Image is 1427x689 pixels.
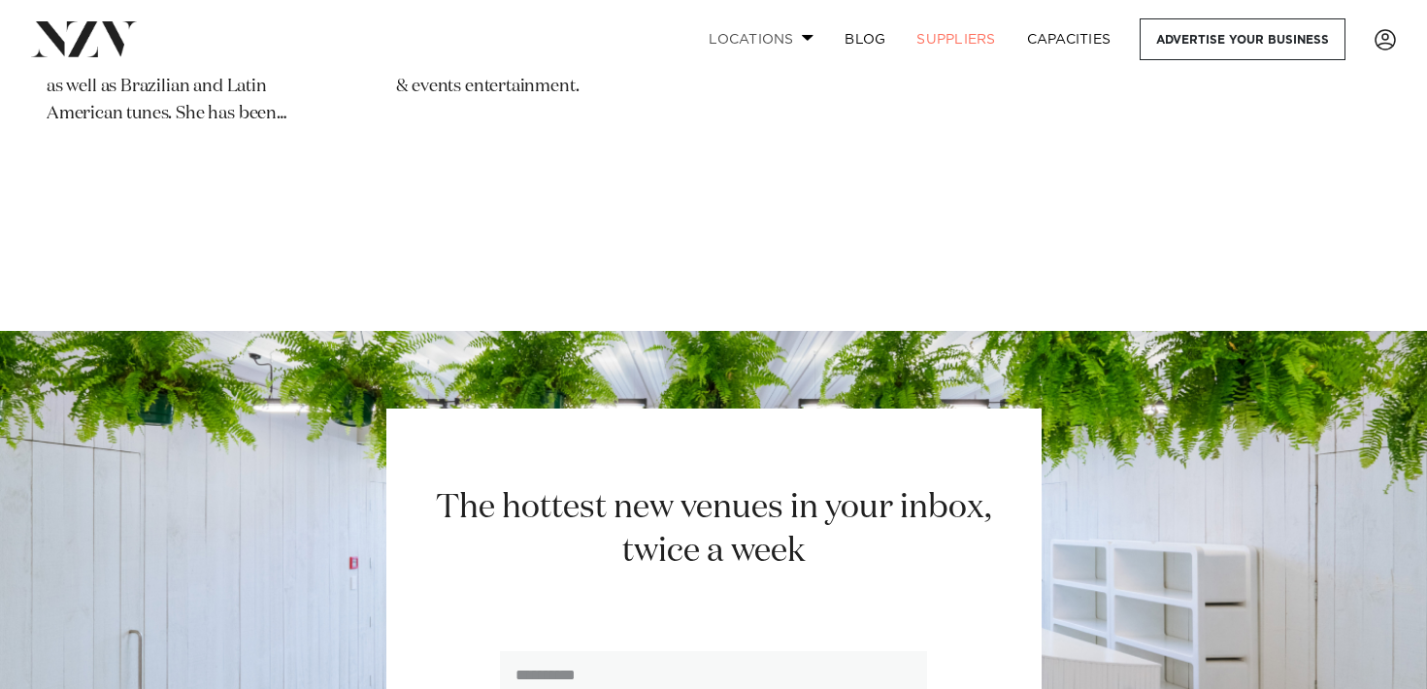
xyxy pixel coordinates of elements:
h2: The hottest new venues in your inbox, twice a week [413,486,1015,574]
a: Capacities [1012,18,1127,60]
a: Locations [693,18,829,60]
a: SUPPLIERS [901,18,1011,60]
a: BLOG [829,18,901,60]
img: nzv-logo.png [31,21,137,56]
a: Advertise your business [1140,18,1345,60]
